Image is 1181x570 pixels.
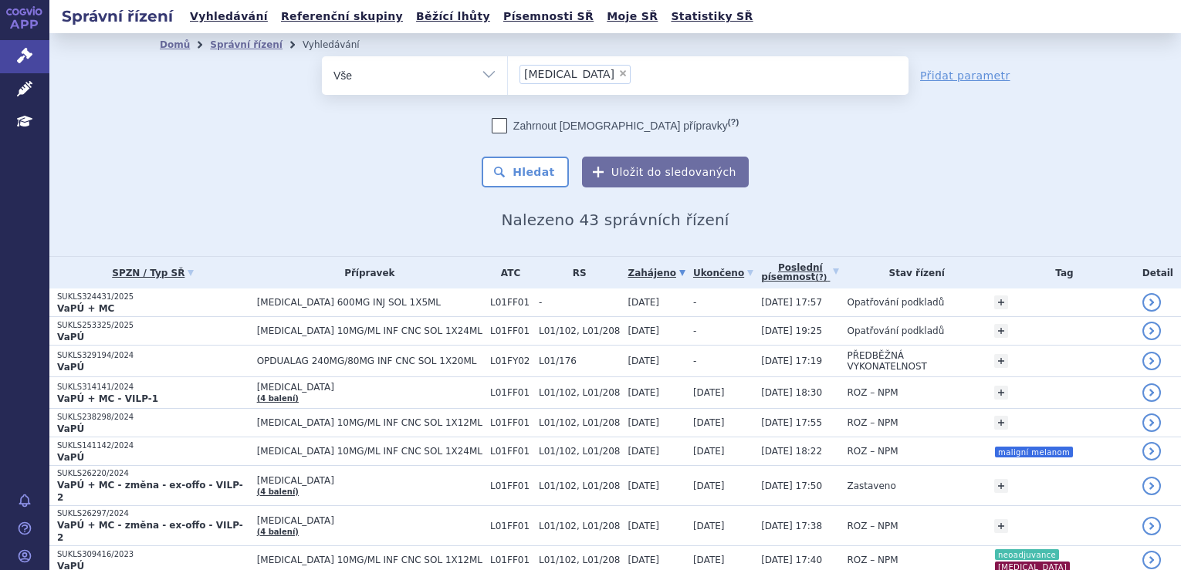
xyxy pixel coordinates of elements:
[539,417,620,428] span: L01/102, L01/208
[994,416,1008,430] a: +
[57,412,249,423] p: SUKLS238298/2024
[276,6,408,27] a: Referenční skupiny
[761,325,822,336] span: [DATE] 19:25
[761,521,822,531] span: [DATE] 17:38
[693,356,696,366] span: -
[761,446,822,457] span: [DATE] 18:22
[257,555,482,565] span: [MEDICAL_DATA] 10MG/ML INF CNC SOL 1X12ML
[257,417,482,428] span: [MEDICAL_DATA] 10MG/ML INF CNC SOL 1X12ML
[57,468,249,479] p: SUKLS26220/2024
[539,521,620,531] span: L01/102, L01/208
[628,297,659,308] span: [DATE]
[257,325,482,336] span: [MEDICAL_DATA] 10MG/ML INF CNC SOL 1X24ML
[57,440,249,451] p: SUKLS141142/2024
[847,555,898,565] span: ROZ – NPM
[57,423,84,434] strong: VaPÚ
[693,387,725,398] span: [DATE]
[761,297,822,308] span: [DATE] 17:57
[628,262,685,284] a: Zahájeno
[847,417,898,428] span: ROZ – NPM
[482,257,531,288] th: ATC
[693,521,725,531] span: [DATE]
[57,332,84,342] strong: VaPÚ
[761,555,822,565] span: [DATE] 17:40
[666,6,757,27] a: Statistiky SŘ
[1142,293,1161,312] a: detail
[57,452,84,463] strong: VaPÚ
[490,481,531,491] span: L01FF01
[257,297,482,308] span: [MEDICAL_DATA] 600MG INJ SOL 1X5ML
[539,481,620,491] span: L01/102, L01/208
[490,521,531,531] span: L01FF01
[994,479,1008,493] a: +
[257,475,482,486] span: [MEDICAL_DATA]
[539,387,620,398] span: L01/102, L01/208
[602,6,662,27] a: Moje SŘ
[57,350,249,361] p: SUKLS329194/2024
[628,356,659,366] span: [DATE]
[492,118,739,133] label: Zahrnout [DEMOGRAPHIC_DATA] přípravky
[490,297,531,308] span: L01FF01
[761,417,822,428] span: [DATE] 17:55
[628,417,659,428] span: [DATE]
[57,362,84,373] strong: VaPÚ
[847,297,944,308] span: Opatřování podkladů
[57,508,249,519] p: SUKLS26297/2024
[728,117,739,127] abbr: (?)
[994,354,1008,368] a: +
[411,6,495,27] a: Běžící lhůty
[57,292,249,302] p: SUKLS324431/2025
[57,480,243,503] strong: VaPÚ + MC - změna - ex-offo - VILP-2
[539,297,620,308] span: -
[490,417,531,428] span: L01FF01
[531,257,620,288] th: RS
[1142,442,1161,460] a: detail
[693,446,725,457] span: [DATE]
[57,262,249,284] a: SPZN / Typ SŘ
[847,350,926,372] span: PŘEDBĚŽNÁ VYKONATELNOST
[257,446,482,457] span: [MEDICAL_DATA] 10MG/ML INF CNC SOL 1X24ML
[539,356,620,366] span: L01/176
[1142,551,1161,569] a: detail
[761,356,822,366] span: [DATE] 17:19
[539,325,620,336] span: L01/102, L01/208
[257,394,299,403] a: (4 balení)
[499,6,598,27] a: Písemnosti SŘ
[761,257,839,288] a: Poslednípísemnost(?)
[693,417,725,428] span: [DATE]
[257,356,482,366] span: OPDUALAG 240MG/80MG INF CNC SOL 1X20ML
[847,387,898,398] span: ROZ – NPM
[490,387,531,398] span: L01FF01
[57,382,249,393] p: SUKLS314141/2024
[490,446,531,457] span: L01FF01
[628,325,659,336] span: [DATE]
[761,481,822,491] span: [DATE] 17:50
[57,520,243,543] strong: VaPÚ + MC - změna - ex-offo - VILP-2
[994,324,1008,338] a: +
[1142,477,1161,495] a: detail
[693,297,696,308] span: -
[847,446,898,457] span: ROZ – NPM
[57,549,249,560] p: SUKLS309416/2023
[257,382,482,393] span: [MEDICAL_DATA]
[693,555,725,565] span: [DATE]
[57,303,114,314] strong: VaPÚ + MC
[490,555,531,565] span: L01FF01
[490,325,531,336] span: L01FF01
[839,257,986,288] th: Stav řízení
[539,446,620,457] span: L01/102, L01/208
[257,487,299,496] a: (4 balení)
[994,386,1008,400] a: +
[303,33,380,56] li: Vyhledávání
[693,325,696,336] span: -
[501,211,729,229] span: Nalezeno 43 správních řízení
[986,257,1135,288] th: Tag
[210,39,283,50] a: Správní řízení
[628,521,659,531] span: [DATE]
[49,5,185,27] h2: Správní řízení
[920,68,1010,83] a: Přidat parametr
[257,528,299,536] a: (4 balení)
[994,295,1008,309] a: +
[482,157,569,187] button: Hledat
[490,356,531,366] span: L01FY02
